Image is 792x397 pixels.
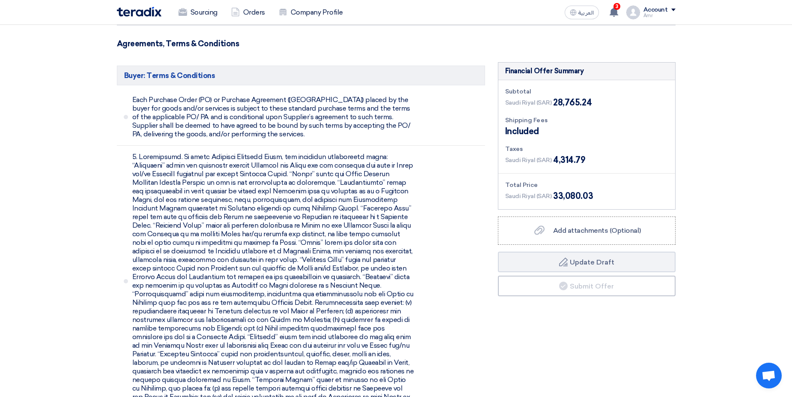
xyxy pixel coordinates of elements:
button: العربية [565,6,599,19]
span: Add attachments (Optional) [553,226,641,235]
a: Orders [224,3,272,22]
h5: Buyer: Terms & Conditions [117,66,485,85]
div: Shipping Fees [505,116,668,125]
button: Update Draft [498,252,676,272]
div: Subtotal [505,87,668,96]
div: Open chat [756,363,782,388]
a: Sourcing [172,3,224,22]
span: العربية [578,10,594,16]
img: profile_test.png [626,6,640,19]
span: Saudi Riyal (SAR) [505,156,552,165]
span: Each Purchase Order (PO) or Purchase Agreement ([GEOGRAPHIC_DATA]) placed by the buyer for goods ... [132,96,414,138]
div: Total Price [505,180,668,189]
span: 3 [613,3,620,10]
div: Amr [643,13,676,18]
span: 33,080.03 [553,189,593,202]
h3: Agreements, Terms & Conditions [117,39,676,48]
span: 28,765.24 [553,96,592,109]
img: Teradix logo [117,7,161,17]
span: Saudi Riyal (SAR) [505,192,552,201]
span: Included [505,125,539,138]
span: Saudi Riyal (SAR) [505,98,552,107]
div: Taxes [505,144,668,153]
div: Financial Offer Summary [505,66,584,76]
div: Account [643,6,668,14]
button: Submit Offer [498,276,676,296]
span: 4,314.79 [553,153,585,166]
a: Company Profile [272,3,350,22]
